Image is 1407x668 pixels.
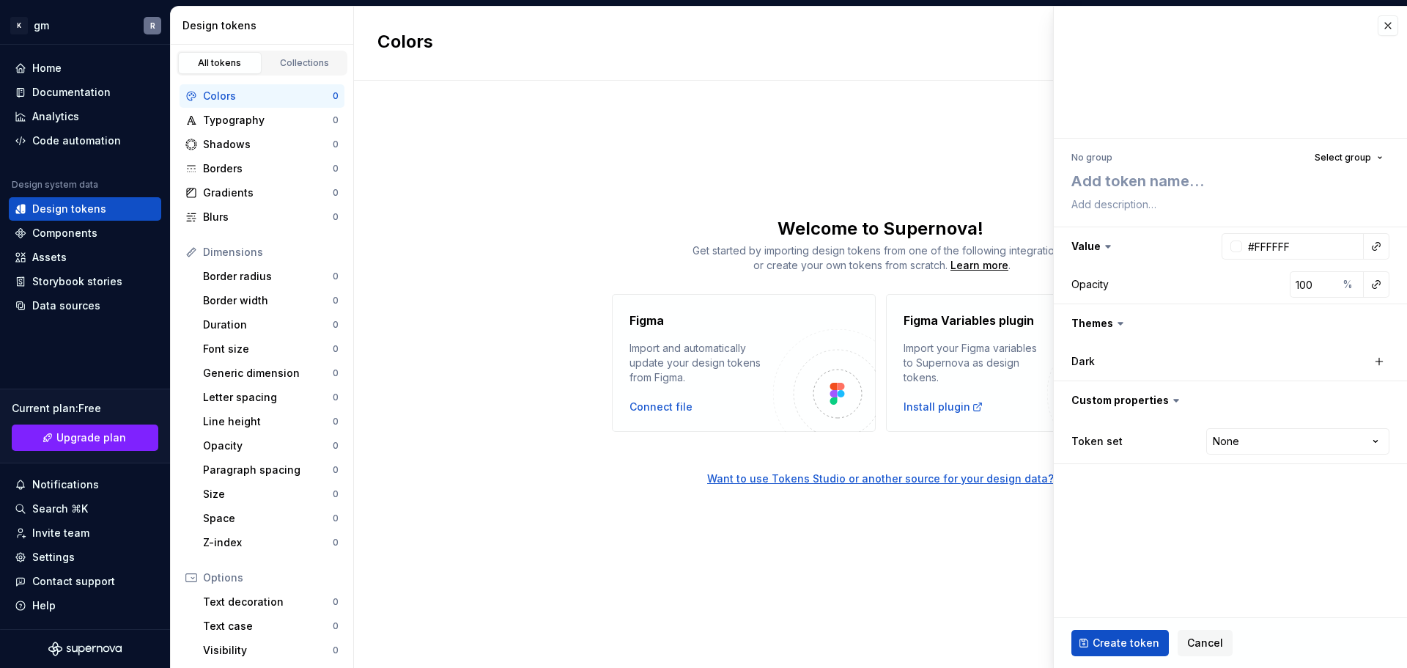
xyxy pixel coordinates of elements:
div: Border radius [203,269,333,284]
a: Home [9,56,161,80]
label: Dark [1071,354,1095,369]
a: Border radius0 [197,265,344,288]
a: Paragraph spacing0 [197,458,344,482]
div: Welcome to Supernova! [354,217,1407,241]
div: Text decoration [203,595,333,609]
div: Size [203,487,333,502]
input: e.g. #000000 [1242,233,1364,260]
div: Install plugin [904,400,983,414]
div: 0 [333,513,339,524]
a: Code automation [9,129,161,153]
a: Z-index0 [197,531,344,554]
div: Import and automatically update your design tokens from Figma. [629,341,773,385]
div: Gradients [203,186,333,200]
a: Want to use Tokens Studio or another source for your design data? [354,432,1407,486]
div: 0 [333,139,339,150]
h2: Colors [377,30,433,56]
div: 0 [333,367,339,379]
a: Analytics [9,105,161,128]
div: Assets [32,250,67,265]
div: Notifications [32,477,99,492]
a: Invite team [9,521,161,545]
div: Generic dimension [203,366,333,381]
div: 0 [333,114,339,126]
div: No group [1071,152,1112,164]
a: Letter spacing0 [197,386,344,409]
div: 0 [333,596,339,608]
a: Assets [9,246,161,269]
button: Notifications [9,473,161,496]
div: R [150,20,155,32]
div: K [10,17,28,34]
div: Current plan : Free [12,401,158,416]
div: Settings [32,550,75,565]
div: Borders [203,161,333,176]
div: 0 [333,620,339,632]
button: Search ⌘K [9,497,161,521]
a: Colors0 [180,84,344,108]
div: Opacity [1071,277,1109,292]
div: 0 [333,90,339,102]
div: Z-index [203,535,333,550]
div: Code automation [32,133,121,148]
button: Contact support [9,570,161,593]
a: Space0 [197,507,344,530]
button: KgmR [3,10,167,41]
div: Space [203,511,333,526]
div: Invite team [32,526,89,540]
div: Analytics [32,109,79,124]
a: Visibility0 [197,639,344,662]
div: 0 [333,416,339,427]
div: Home [32,61,62,76]
a: Storybook stories [9,270,161,293]
div: Shadows [203,137,333,152]
a: Line height0 [197,410,344,433]
a: Opacity0 [197,434,344,458]
a: Duration0 [197,313,344,337]
a: Text case0 [197,614,344,638]
div: Design system data [12,179,98,191]
div: Text case [203,619,333,634]
div: Font size [203,342,333,356]
div: Collections [268,57,341,69]
button: Cancel [1178,630,1233,656]
div: Colors [203,89,333,103]
div: All tokens [183,57,256,69]
a: Font size0 [197,337,344,361]
div: Components [32,226,97,241]
div: 0 [333,343,339,355]
a: Components [9,221,161,245]
div: Border width [203,293,333,308]
span: Create token [1093,636,1159,650]
div: Letter spacing [203,390,333,405]
h4: Figma [629,312,664,329]
div: Contact support [32,574,115,589]
div: Blurs [203,210,333,224]
a: Generic dimension0 [197,361,344,385]
a: Borders0 [180,157,344,180]
div: Dimensions [203,245,339,260]
label: Token set [1071,434,1123,449]
span: Select group [1315,152,1371,164]
svg: Supernova Logo [48,642,122,656]
a: Data sources [9,294,161,318]
a: Blurs0 [180,205,344,229]
a: Shadows0 [180,133,344,156]
a: Border width0 [197,289,344,312]
span: Cancel [1187,636,1223,650]
div: Storybook stories [32,274,122,289]
button: Connect file [629,400,693,414]
div: Opacity [203,438,333,453]
div: Typography [203,113,333,128]
div: 0 [333,645,339,656]
div: Duration [203,318,333,332]
div: 0 [333,537,339,548]
div: Help [32,598,56,613]
div: Learn more [950,258,1008,273]
h4: Figma Variables plugin [904,312,1034,329]
div: Options [203,570,339,585]
div: 0 [333,392,339,403]
div: Documentation [32,85,111,100]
